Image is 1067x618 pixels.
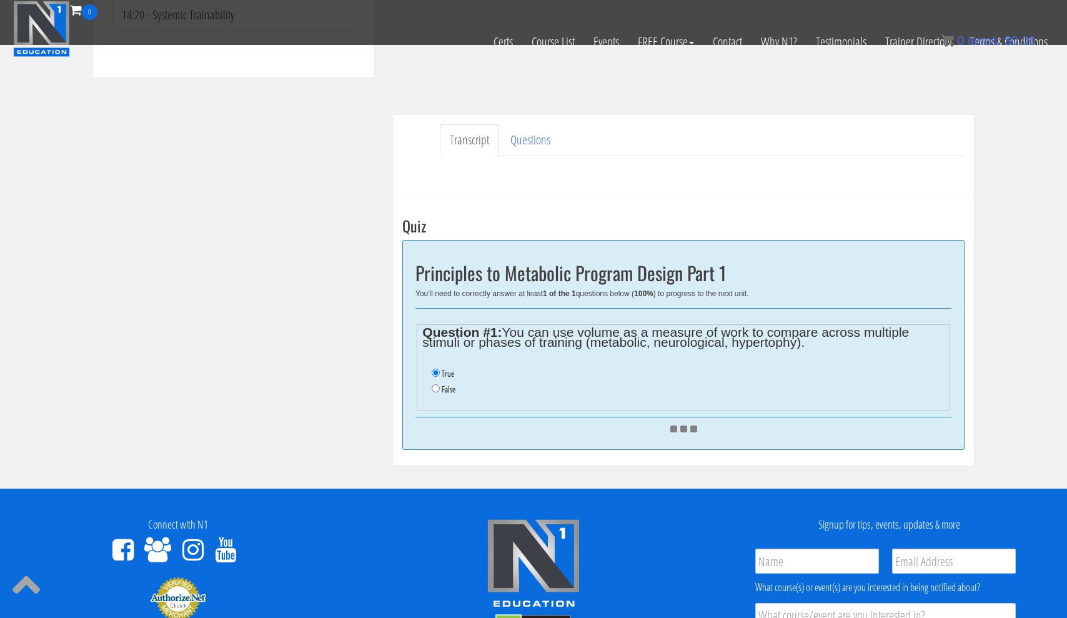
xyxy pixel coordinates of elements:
[892,549,1016,574] input: Email Address
[584,20,628,64] a: Events
[957,34,964,47] span: 0
[703,20,752,64] a: Contact
[487,519,580,611] img: n1-edu-logo
[1005,34,1036,47] bdi: 0.00
[721,519,1058,531] h4: Signup for tips, events, updates & more
[1005,34,1011,47] span: $
[402,217,965,234] h3: Quiz
[876,20,961,64] a: Trainer Directory
[9,519,346,531] h4: Connect with N1
[442,384,455,394] label: False
[415,262,951,283] h2: Principles to Metabolic Program Design Part 1
[941,34,954,47] img: icon11.png
[543,289,576,298] b: 1 of the 1
[422,325,502,339] strong: Question #1:
[628,20,703,64] a: FREE Course
[82,4,97,20] span: 0
[670,426,697,432] img: ajax_loader.gif
[484,20,522,64] a: Certs
[806,20,876,64] a: Testimonials
[442,369,454,379] label: True
[70,1,97,18] a: 0
[961,20,1057,64] a: Terms & Conditions
[968,34,1001,47] span: items:
[941,34,1036,47] a: 0 items: $0.00
[522,20,584,64] a: Course List
[440,124,499,156] a: Transcript
[415,289,951,298] div: You'll need to correctly answer at least questions below ( ) to progress to the next unit.
[422,327,944,347] legend: You can use volume as a measure of work to compare across multiple stimuli or phases of training ...
[755,549,879,574] input: Name
[755,580,1016,595] div: What course(s) or event(s) are you interested in being notified about?
[500,124,560,156] a: Questions
[752,20,806,64] a: Why N1?
[634,289,653,298] b: 100%
[13,1,70,57] img: n1-education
